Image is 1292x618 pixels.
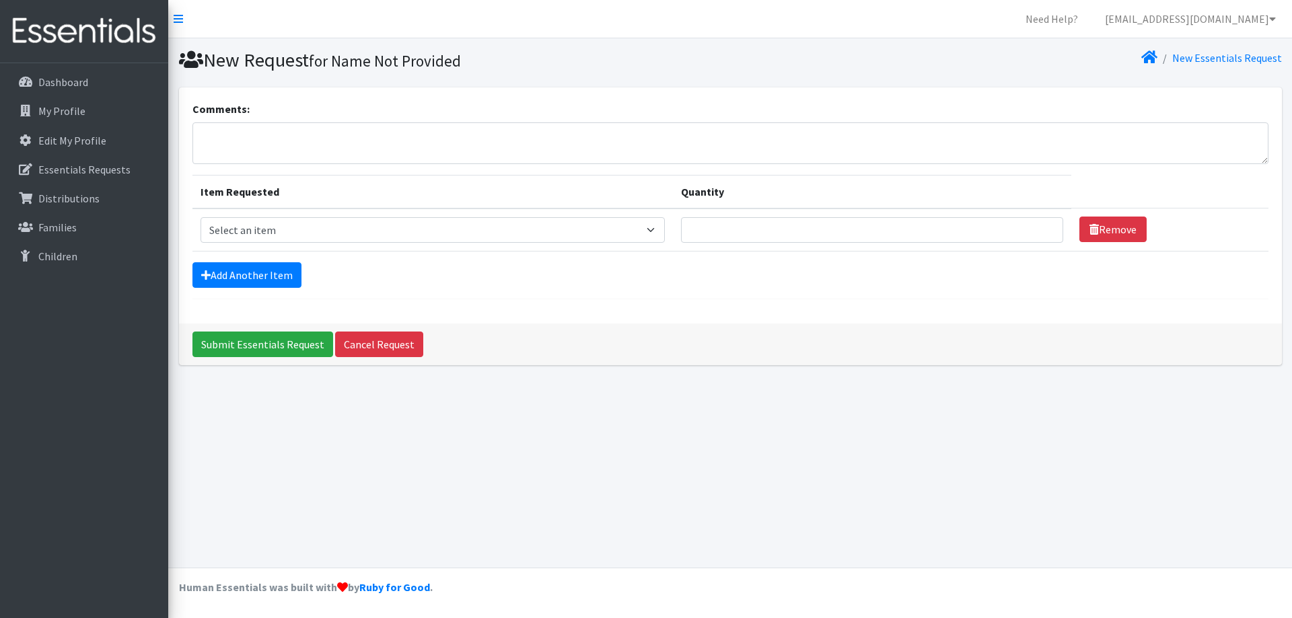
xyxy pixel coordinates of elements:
[1079,217,1147,242] a: Remove
[38,163,131,176] p: Essentials Requests
[5,127,163,154] a: Edit My Profile
[38,75,88,89] p: Dashboard
[309,51,461,71] small: for Name Not Provided
[5,9,163,54] img: HumanEssentials
[359,580,430,594] a: Ruby for Good
[1094,5,1287,32] a: [EMAIL_ADDRESS][DOMAIN_NAME]
[179,580,433,594] strong: Human Essentials was built with by .
[38,192,100,205] p: Distributions
[38,249,77,263] p: Children
[5,98,163,124] a: My Profile
[192,175,674,208] th: Item Requested
[179,48,725,72] h1: New Request
[38,221,77,234] p: Families
[38,134,106,147] p: Edit My Profile
[38,104,85,118] p: My Profile
[5,156,163,183] a: Essentials Requests
[1172,51,1282,65] a: New Essentials Request
[5,214,163,241] a: Families
[335,332,423,357] a: Cancel Request
[1015,5,1089,32] a: Need Help?
[192,262,301,288] a: Add Another Item
[192,101,250,117] label: Comments:
[673,175,1071,208] th: Quantity
[5,185,163,212] a: Distributions
[5,243,163,270] a: Children
[5,69,163,95] a: Dashboard
[192,332,333,357] input: Submit Essentials Request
